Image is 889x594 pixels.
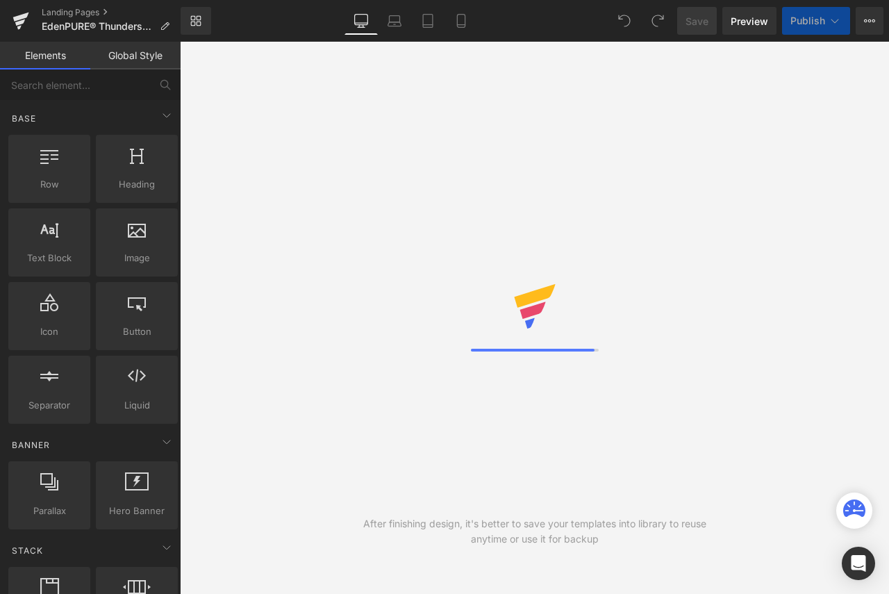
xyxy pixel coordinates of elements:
[13,177,86,192] span: Row
[411,7,444,35] a: Tablet
[722,7,776,35] a: Preview
[42,21,154,32] span: EdenPURE® Thunderstorm® Oxileaf® III Air Purifier - FAQ/TS
[100,504,174,518] span: Hero Banner
[644,7,672,35] button: Redo
[842,547,875,580] div: Open Intercom Messenger
[13,324,86,339] span: Icon
[686,14,708,28] span: Save
[856,7,883,35] button: More
[13,504,86,518] span: Parallax
[10,112,38,125] span: Base
[344,7,378,35] a: Desktop
[610,7,638,35] button: Undo
[181,7,211,35] a: New Library
[10,544,44,557] span: Stack
[100,398,174,413] span: Liquid
[357,516,712,547] div: After finishing design, it's better to save your templates into library to reuse anytime or use i...
[10,438,51,452] span: Banner
[378,7,411,35] a: Laptop
[731,14,768,28] span: Preview
[90,42,181,69] a: Global Style
[100,324,174,339] span: Button
[13,251,86,265] span: Text Block
[790,15,825,26] span: Publish
[782,7,850,35] button: Publish
[42,7,181,18] a: Landing Pages
[13,398,86,413] span: Separator
[100,251,174,265] span: Image
[100,177,174,192] span: Heading
[444,7,478,35] a: Mobile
